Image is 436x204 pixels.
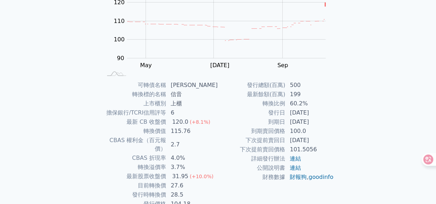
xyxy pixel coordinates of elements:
td: 財務數據 [218,173,285,182]
td: 轉換價值 [102,127,166,136]
td: 發行日 [218,108,285,117]
td: 最新餘額(百萬) [218,90,285,99]
td: 最新股票收盤價 [102,172,166,181]
td: 信音 [166,90,218,99]
td: 28.5 [166,190,218,199]
span: (+8.1%) [190,119,210,125]
td: 101.5056 [285,145,334,154]
td: 500 [285,81,334,90]
td: 115.76 [166,127,218,136]
td: 下次提前賣回日 [218,136,285,145]
iframe: Chat Widget [401,170,436,204]
td: 轉換溢價率 [102,163,166,172]
tspan: 100 [114,36,125,43]
tspan: Sep [277,62,288,69]
td: 發行總額(百萬) [218,81,285,90]
td: 199 [285,90,334,99]
td: 27.6 [166,181,218,190]
g: Series [127,2,325,40]
td: 上市櫃別 [102,99,166,108]
td: 最新 CB 收盤價 [102,117,166,127]
td: 6 [166,108,218,117]
tspan: [DATE] [210,62,229,69]
td: 到期賣回價格 [218,127,285,136]
td: [DATE] [285,136,334,145]
td: CBAS 權利金（百元報價） [102,136,166,153]
div: 聊天小工具 [401,170,436,204]
td: 發行時轉換價 [102,190,166,199]
a: 連結 [290,155,301,162]
td: 60.2% [285,99,334,108]
a: goodinfo [308,174,333,180]
td: 下次提前賣回價格 [218,145,285,154]
td: [DATE] [285,117,334,127]
tspan: May [140,62,152,69]
tspan: 90 [117,55,124,62]
td: CBAS 折現率 [102,153,166,163]
td: 3.7% [166,163,218,172]
td: 4.0% [166,153,218,163]
span: (+10.0%) [190,174,213,179]
a: 財報狗 [290,174,307,180]
td: 可轉債名稱 [102,81,166,90]
td: [DATE] [285,108,334,117]
td: 轉換比例 [218,99,285,108]
td: 上櫃 [166,99,218,108]
tspan: 110 [114,18,125,24]
td: [PERSON_NAME] [166,81,218,90]
div: 120.0 [171,118,190,126]
td: 2.7 [166,136,218,153]
td: 到期日 [218,117,285,127]
div: 31.95 [171,172,190,181]
td: 100.0 [285,127,334,136]
td: 詳細發行辦法 [218,154,285,163]
td: 轉換標的名稱 [102,90,166,99]
a: 連結 [290,164,301,171]
td: , [285,173,334,182]
td: 目前轉換價 [102,181,166,190]
td: 公開說明書 [218,163,285,173]
td: 擔保銀行/TCRI信用評等 [102,108,166,117]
